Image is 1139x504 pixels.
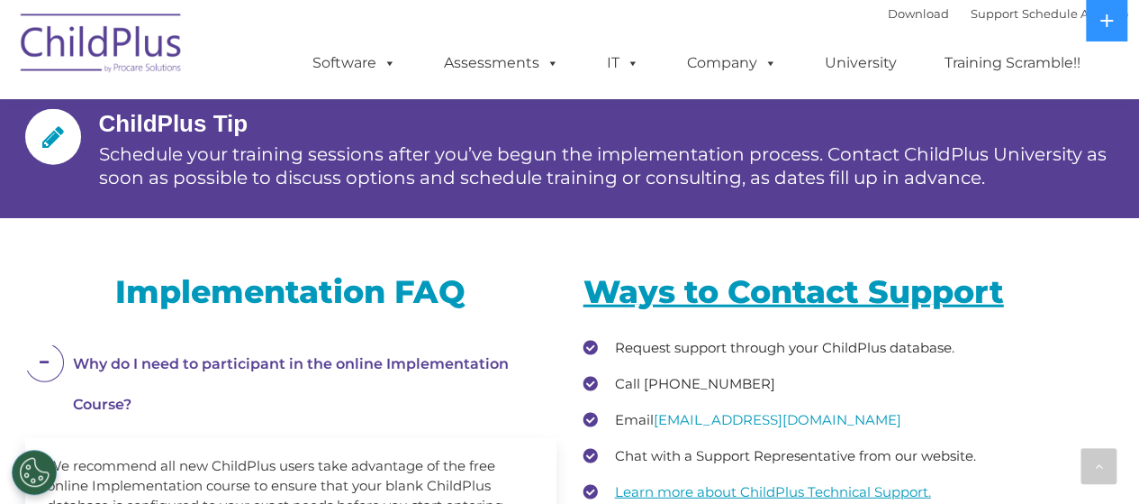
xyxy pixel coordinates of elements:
font: | [888,6,1128,21]
li: Chat with a Support Representative from our website. [583,443,1115,470]
a: Assessments [426,45,577,81]
a: Software [294,45,414,81]
button: Cookies Settings [12,450,57,495]
a: IT [589,45,657,81]
img: ChildPlus by Procare Solutions [12,1,192,91]
a: Training Scramble!! [927,45,1098,81]
a: Ways to Contact Support [583,272,1013,311]
li: Request support through your ChildPlus database. [583,334,1115,362]
span: ChildPlus Tip [99,110,249,137]
h2: Implementation FAQ [25,271,556,312]
u: Ways to Contact Support [583,272,1004,311]
a: Schedule A Demo [1022,6,1128,21]
a: [EMAIL_ADDRESS][DOMAIN_NAME] [654,411,901,428]
li: Call [PHONE_NUMBER] [583,371,1115,398]
a: Download [888,6,949,21]
span: Schedule your training sessions after you’ve begun the implementation process. Contact ChildPlus ... [99,143,1107,188]
li: Email [583,407,1115,434]
a: Learn more about ChildPlus Technical Support. [615,483,931,500]
a: University [807,45,915,81]
a: Company [669,45,795,81]
span: Why do I need to participant in the online Implementation Course? [73,355,509,413]
a: Support [971,6,1018,21]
